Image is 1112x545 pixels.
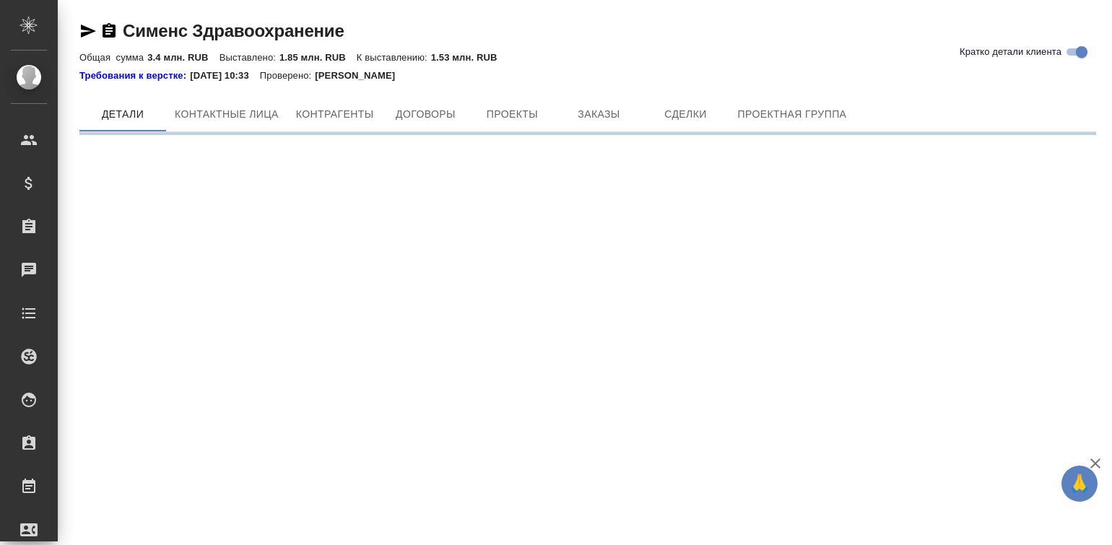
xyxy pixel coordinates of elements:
[960,45,1061,59] span: Кратко детали клиента
[296,105,374,123] span: Контрагенты
[79,69,190,83] div: Нажми, чтобы открыть папку с инструкцией
[100,22,118,40] button: Скопировать ссылку
[190,69,260,83] p: [DATE] 10:33
[477,105,547,123] span: Проекты
[88,105,157,123] span: Детали
[79,22,97,40] button: Скопировать ссылку для ЯМессенджера
[79,52,147,63] p: Общая сумма
[651,105,720,123] span: Сделки
[1061,466,1098,502] button: 🙏
[357,52,431,63] p: К выставлению:
[79,69,190,83] a: Требования к верстке:
[391,105,460,123] span: Договоры
[260,69,316,83] p: Проверено:
[279,52,357,63] p: 1.85 млн. RUB
[220,52,279,63] p: Выставлено:
[123,21,344,40] a: Сименс Здравоохранение
[315,69,406,83] p: [PERSON_NAME]
[431,52,508,63] p: 1.53 млн. RUB
[147,52,219,63] p: 3.4 млн. RUB
[1067,468,1092,499] span: 🙏
[175,105,279,123] span: Контактные лица
[737,105,846,123] span: Проектная группа
[564,105,633,123] span: Заказы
